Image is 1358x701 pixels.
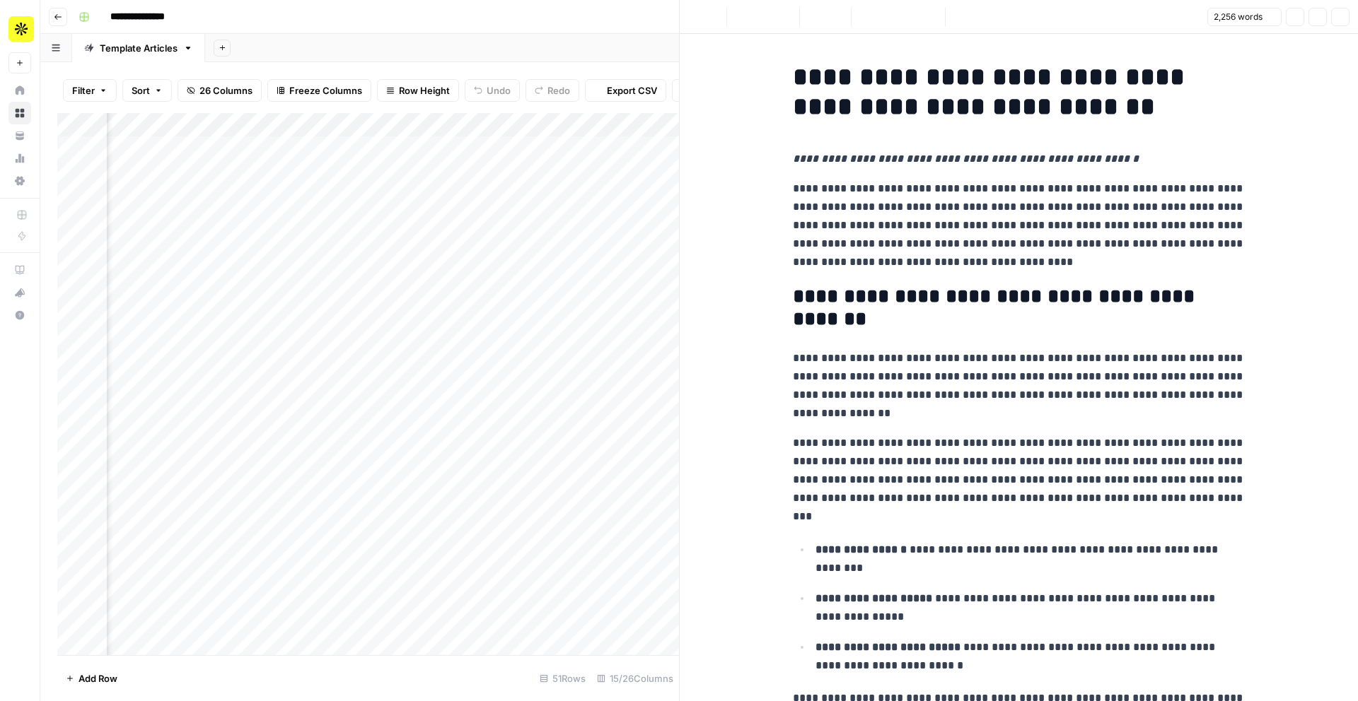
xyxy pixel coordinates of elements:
div: Template Articles [100,41,178,55]
span: Add Row [79,671,117,685]
div: What's new? [9,282,30,303]
button: Row Height [377,79,459,102]
button: Freeze Columns [267,79,371,102]
span: Sort [132,83,150,98]
span: Undo [487,83,511,98]
button: Filter [63,79,117,102]
a: AirOps Academy [8,259,31,281]
span: Redo [547,83,570,98]
a: Browse [8,102,31,124]
div: 15/26 Columns [591,667,679,690]
span: Export CSV [607,83,657,98]
div: 51 Rows [534,667,591,690]
button: Workspace: Apollo [8,11,31,47]
button: What's new? [8,281,31,304]
a: Your Data [8,124,31,147]
a: Template Articles [72,34,205,62]
img: Apollo Logo [8,16,34,42]
button: Undo [465,79,520,102]
span: 2,256 words [1214,11,1263,23]
button: Export CSV [585,79,666,102]
button: Add Row [57,667,126,690]
button: Sort [122,79,172,102]
a: Settings [8,170,31,192]
span: Row Height [399,83,450,98]
a: Usage [8,147,31,170]
span: Filter [72,83,95,98]
button: Redo [526,79,579,102]
button: 2,256 words [1207,8,1282,26]
span: 26 Columns [199,83,253,98]
a: Home [8,79,31,102]
span: Freeze Columns [289,83,362,98]
button: Help + Support [8,304,31,326]
button: 26 Columns [178,79,262,102]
